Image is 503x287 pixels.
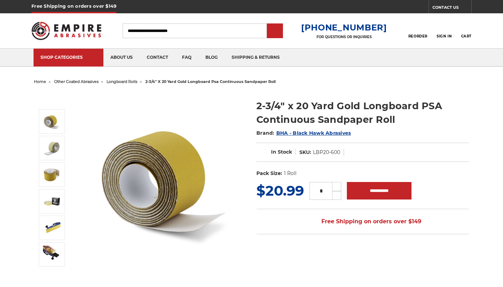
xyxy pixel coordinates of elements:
[34,79,46,84] a: home
[301,22,387,33] a: [PHONE_NUMBER]
[276,130,351,136] a: BHA - Black Hawk Abrasives
[461,23,472,38] a: Cart
[107,79,137,84] a: longboard rolls
[408,23,428,38] a: Reorder
[43,246,60,263] img: Displaying the PSA adhesive of 400 grit Gold Sandpaper on a Straight Line Air Sander.
[140,49,175,66] a: contact
[461,34,472,38] span: Cart
[268,24,282,38] input: Submit
[34,49,103,66] a: SHOP CATEGORIES
[256,99,469,126] h1: 2-3/4" x 20 Yard Gold Longboard PSA Continuous Sandpaper Roll
[103,49,140,66] a: about us
[313,149,340,156] dd: LBP20-600
[145,79,276,84] span: 2-3/4" x 20 yard gold longboard psa continuous sandpaper roll
[271,149,292,155] span: In Stock
[408,34,428,38] span: Reorder
[43,219,60,237] img: Pneumatic longboard sander with 400 grit Gold Sandpaper Roll for smooth finishing.
[43,192,60,210] img: BHA 80 Grit Gold PSA Sandpaper Roll, 2 3/4" x 20 yards, for high-performance sanding and stripping.
[437,34,452,38] span: Sign In
[299,149,311,156] dt: SKU:
[284,170,297,177] dd: 1 Roll
[256,170,282,177] dt: Pack Size:
[43,139,60,157] img: Medium-coarse 180 Grit Gold PSA Sandpaper Roll, 2.75" x 20 yds, for versatile sanding by BHA.
[256,130,275,136] span: Brand:
[31,17,101,44] img: Empire Abrasives
[225,49,287,66] a: shipping & returns
[175,49,198,66] a: faq
[198,49,225,66] a: blog
[41,55,96,60] div: SHOP CATEGORIES
[432,3,471,13] a: CONTACT US
[43,166,60,183] img: 400 grit BHA Gold longboard PSA sandpaper roll, 2.75 inches by 20 yards, perfect for fine finishing.
[94,110,234,250] img: Black Hawk 400 Grit Gold PSA Sandpaper Roll, 2 3/4" wide, for final touches on surfaces.
[305,215,421,229] span: Free Shipping on orders over $149
[54,79,99,84] a: other coated abrasives
[256,182,304,199] span: $20.99
[43,113,60,130] img: Black Hawk 400 Grit Gold PSA Sandpaper Roll, 2 3/4" wide, for final touches on surfaces.
[301,35,387,39] p: FOR QUESTIONS OR INQUIRIES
